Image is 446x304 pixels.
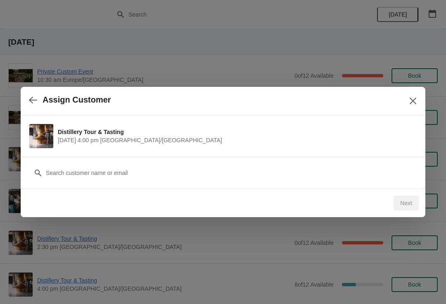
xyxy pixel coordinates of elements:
[58,136,413,144] span: [DATE] 4:00 pm [GEOGRAPHIC_DATA]/[GEOGRAPHIC_DATA]
[43,95,111,105] h2: Assign Customer
[45,165,417,180] input: Search customer name or email
[58,128,413,136] span: Distillery Tour & Tasting
[406,93,420,108] button: Close
[29,124,53,148] img: Distillery Tour & Tasting | | August 28 | 4:00 pm Europe/London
